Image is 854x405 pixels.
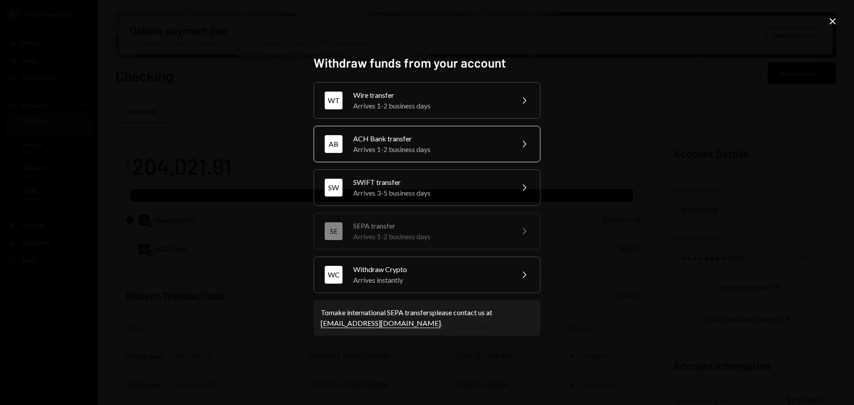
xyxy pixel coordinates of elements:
[325,266,342,284] div: WC
[353,221,508,231] div: SEPA transfer
[325,222,342,240] div: SE
[353,100,508,111] div: Arrives 1-2 business days
[314,169,540,206] button: SWSWIFT transferArrives 3-5 business days
[353,264,508,275] div: Withdraw Crypto
[325,92,342,109] div: WT
[353,177,508,188] div: SWIFT transfer
[325,179,342,196] div: SW
[314,213,540,249] button: SESEPA transferArrives 1-2 business days
[353,144,508,155] div: Arrives 1-2 business days
[314,54,540,72] h2: Withdraw funds from your account
[353,275,508,285] div: Arrives instantly
[353,90,508,100] div: Wire transfer
[353,231,508,242] div: Arrives 1-2 business days
[314,126,540,162] button: ABACH Bank transferArrives 1-2 business days
[325,135,342,153] div: AB
[314,82,540,119] button: WTWire transferArrives 1-2 business days
[353,188,508,198] div: Arrives 3-5 business days
[321,307,533,329] div: To make international SEPA transfers please contact us at .
[353,133,508,144] div: ACH Bank transfer
[321,319,441,328] a: [EMAIL_ADDRESS][DOMAIN_NAME]
[314,257,540,293] button: WCWithdraw CryptoArrives instantly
